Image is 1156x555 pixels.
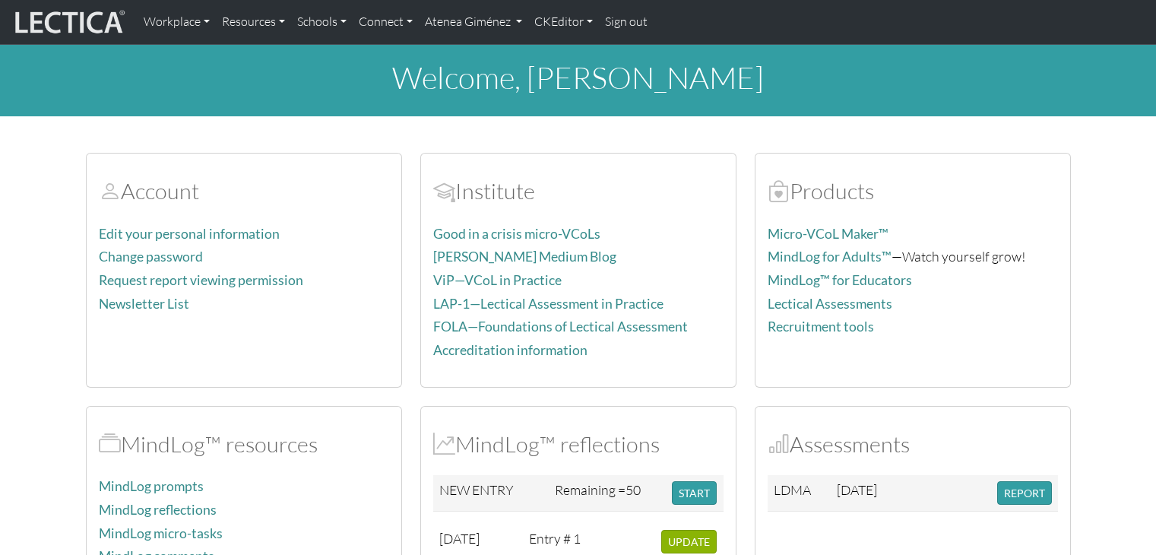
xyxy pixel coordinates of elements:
td: LDMA [768,475,831,512]
td: NEW ENTRY [433,475,549,512]
span: [DATE] [837,481,877,498]
span: Products [768,177,790,205]
h2: Account [99,178,389,205]
span: Assessments [768,430,790,458]
a: Lectical Assessments [768,296,892,312]
button: START [672,481,717,505]
a: Newsletter List [99,296,189,312]
a: MindLog™ for Educators [768,272,912,288]
span: 50 [626,481,641,498]
a: Recruitment tools [768,319,874,335]
span: UPDATE [668,535,710,548]
a: MindLog micro-tasks [99,525,223,541]
a: ViP—VCoL in Practice [433,272,562,288]
button: REPORT [997,481,1052,505]
a: MindLog for Adults™ [768,249,892,265]
a: Good in a crisis micro-VCoLs [433,226,600,242]
h2: Products [768,178,1058,205]
span: Account [433,177,455,205]
a: LAP-1—Lectical Assessment in Practice [433,296,664,312]
a: Resources [216,6,291,38]
a: Atenea Giménez [419,6,528,38]
p: —Watch yourself grow! [768,246,1058,268]
a: Request report viewing permission [99,272,303,288]
a: MindLog prompts [99,478,204,494]
a: Connect [353,6,419,38]
img: lecticalive [11,8,125,36]
h2: Institute [433,178,724,205]
a: CKEditor [528,6,599,38]
a: Edit your personal information [99,226,280,242]
a: Workplace [138,6,216,38]
a: Change password [99,249,203,265]
a: FOLA—Foundations of Lectical Assessment [433,319,688,335]
h2: MindLog™ resources [99,431,389,458]
span: MindLog [433,430,455,458]
h2: Assessments [768,431,1058,458]
a: Schools [291,6,353,38]
a: Micro-VCoL Maker™ [768,226,888,242]
a: [PERSON_NAME] Medium Blog [433,249,616,265]
a: MindLog reflections [99,502,217,518]
span: [DATE] [439,530,480,547]
a: Accreditation information [433,342,588,358]
span: MindLog™ resources [99,430,121,458]
td: Remaining = [549,475,666,512]
span: Account [99,177,121,205]
button: UPDATE [661,530,717,553]
h2: MindLog™ reflections [433,431,724,458]
a: Sign out [599,6,654,38]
